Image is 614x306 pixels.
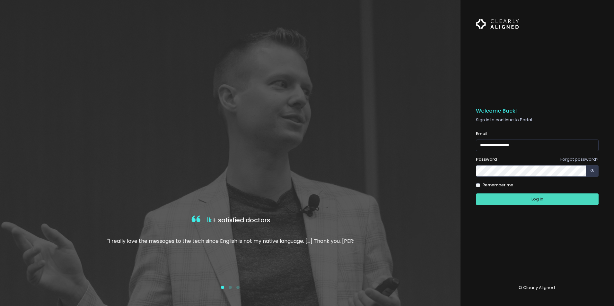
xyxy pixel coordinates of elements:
label: Password [476,156,497,163]
p: © Clearly Aligned. [476,285,599,291]
img: Logo Horizontal [476,15,519,33]
h4: + satisfied doctors [107,214,354,227]
span: 1k [206,216,212,225]
button: Log In [476,193,599,205]
p: Sign in to continue to Portal. [476,117,599,123]
h5: Welcome Back! [476,108,599,114]
label: Remember me [482,182,513,188]
a: Forgot password? [560,156,599,162]
label: Email [476,131,487,137]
